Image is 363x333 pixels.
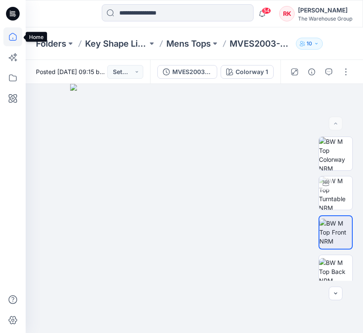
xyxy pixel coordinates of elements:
div: Colorway 1 [236,67,268,77]
p: 10 [307,39,312,48]
a: Folders [36,38,66,50]
span: 54 [262,7,271,14]
a: Mens Tops [166,38,211,50]
button: 10 [296,38,323,50]
button: MVES2003-001065-VEST RVT HIGH VIS REFLECTIVE [157,65,217,79]
p: MVES2003-001065-VEST RVT HIGH VIS REFLECTIVE [230,38,292,50]
div: MVES2003-001065-VEST RVT HIGH VIS REFLECTIVE [172,67,212,77]
img: BW M Top Colorway NRM [319,137,352,170]
img: BW M Top Front NRM [319,219,352,246]
div: The Warehouse Group [298,15,352,22]
img: eyJhbGciOiJIUzI1NiIsImtpZCI6IjAiLCJzbHQiOiJzZXMiLCJ0eXAiOiJKV1QifQ.eyJkYXRhIjp7InR5cGUiOiJzdG9yYW... [70,84,319,333]
a: [PERSON_NAME] [105,68,154,75]
div: [PERSON_NAME] [298,5,352,15]
button: Details [305,65,319,79]
img: BW M Top Back NRM [319,258,352,285]
span: Posted [DATE] 09:15 by [36,67,107,76]
div: RK [279,6,295,21]
img: BW M Top Turntable NRM [319,176,352,210]
button: Colorway 1 [221,65,274,79]
a: Key Shape Library - Mens [85,38,148,50]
